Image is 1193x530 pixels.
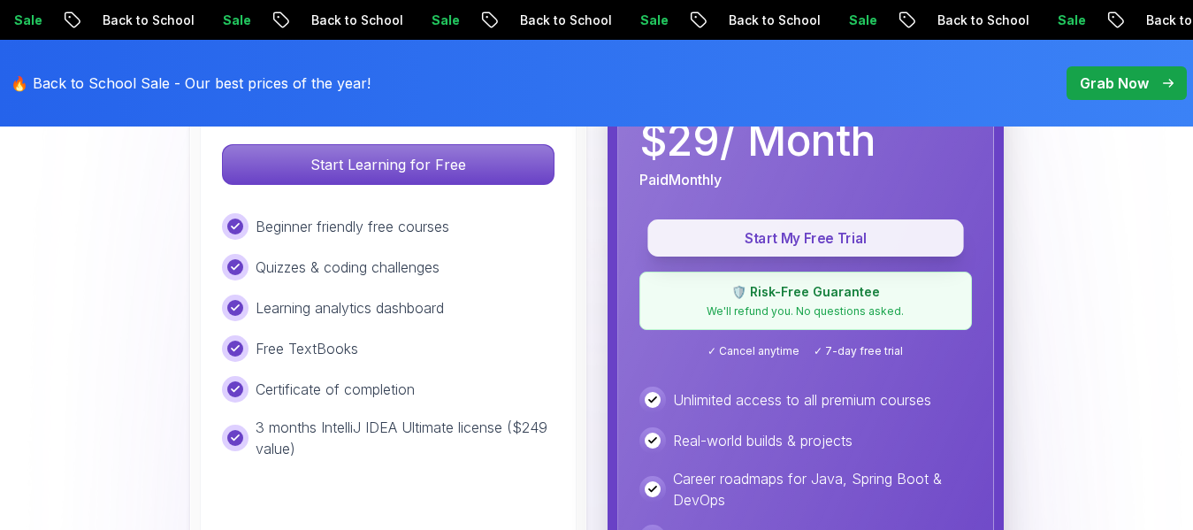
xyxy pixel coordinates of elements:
[256,297,444,319] p: Learning analytics dashboard
[668,228,944,249] p: Start My Free Trial
[651,283,960,301] p: 🛡️ Risk-Free Guarantee
[43,12,164,29] p: Back to School
[11,73,371,94] p: 🔥 Back to School Sale - Our best prices of the year!
[673,468,972,511] p: Career roadmaps for Java, Spring Boot & DevOps
[222,144,554,185] button: Start Learning for Free
[164,12,220,29] p: Sale
[256,379,415,400] p: Certificate of completion
[814,344,903,358] span: ✓ 7-day free trial
[998,12,1055,29] p: Sale
[639,169,722,190] p: Paid Monthly
[651,304,960,319] p: We'll refund you. No questions asked.
[461,12,581,29] p: Back to School
[372,12,429,29] p: Sale
[256,338,358,359] p: Free TextBooks
[256,216,449,237] p: Beginner friendly free courses
[223,145,554,184] p: Start Learning for Free
[647,219,963,257] button: Start My Free Trial
[252,12,372,29] p: Back to School
[639,119,876,162] p: $ 29 / Month
[1080,73,1149,94] p: Grab Now
[256,257,440,278] p: Quizzes & coding challenges
[669,12,790,29] p: Back to School
[222,156,554,173] a: Start Learning for Free
[673,430,853,451] p: Real-world builds & projects
[790,12,846,29] p: Sale
[878,12,998,29] p: Back to School
[707,344,799,358] span: ✓ Cancel anytime
[581,12,638,29] p: Sale
[673,389,931,411] p: Unlimited access to all premium courses
[256,417,554,459] p: 3 months IntelliJ IDEA Ultimate license ($249 value)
